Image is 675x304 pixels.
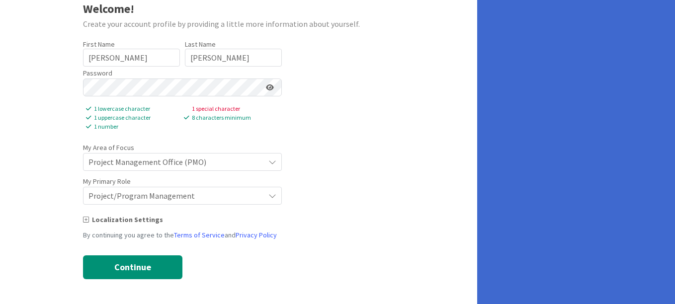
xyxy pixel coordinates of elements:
span: 1 lowercase character [86,104,184,113]
a: Terms of Service [174,230,225,239]
div: Create your account profile by providing a little more information about yourself. [83,18,395,30]
button: Continue [83,255,182,279]
span: 1 number [86,122,184,131]
label: First Name [83,40,115,49]
label: My Primary Role [83,176,131,187]
label: Last Name [185,40,216,49]
a: Privacy Policy [236,230,277,239]
span: 8 characters minimum [184,113,282,122]
label: My Area of Focus [83,143,134,153]
label: Password [83,68,112,78]
span: Project/Program Management [88,189,259,203]
div: By continuing you agree to the and [83,230,395,240]
span: 1 special character [184,104,282,113]
span: Project Management Office (PMO) [88,155,259,169]
span: 1 uppercase character [86,113,184,122]
div: Localization Settings [83,215,395,225]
